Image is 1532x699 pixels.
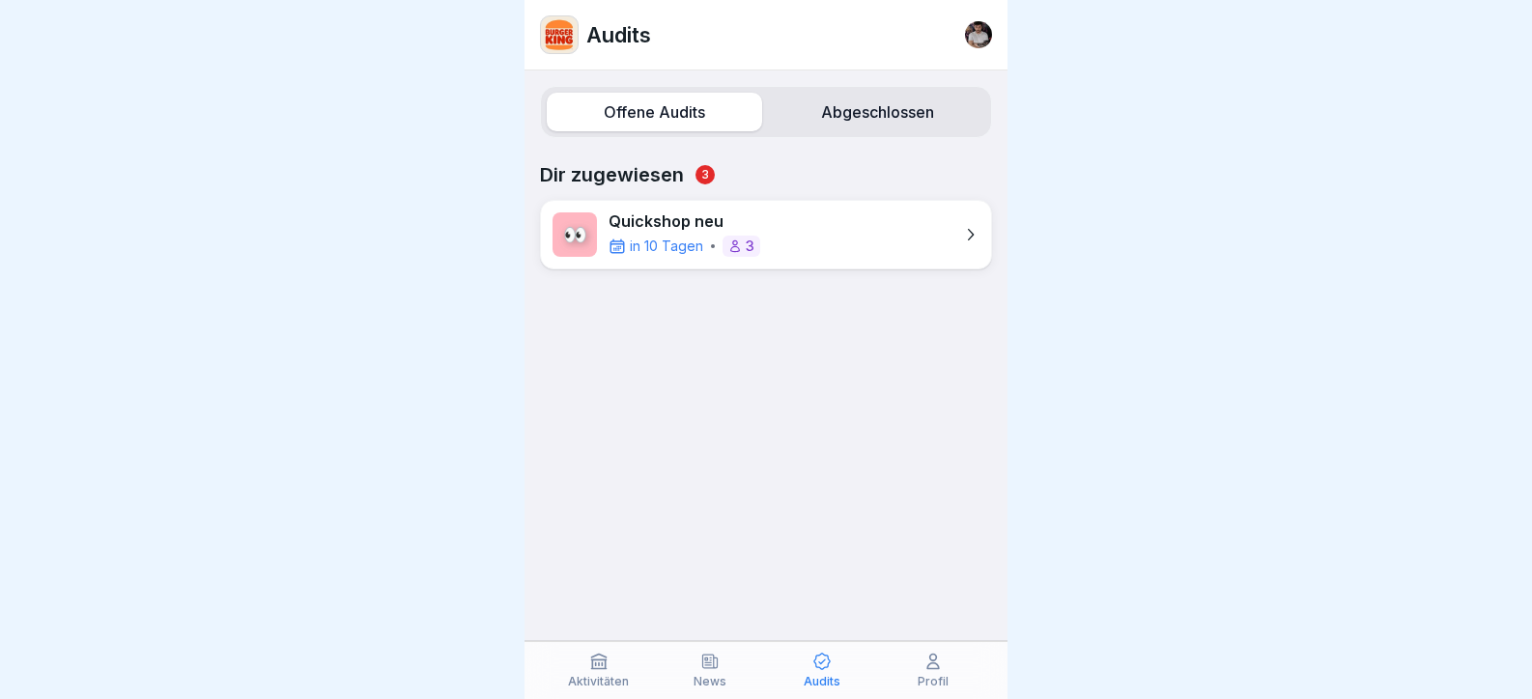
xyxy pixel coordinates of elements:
[630,237,703,256] p: in 10 Tagen
[918,675,949,688] p: Profil
[541,16,578,53] img: w2f18lwxr3adf3talrpwf6id.png
[609,212,760,231] p: Quickshop neu
[540,200,992,269] a: 👀Quickshop neuin 10 Tagen3
[695,165,715,184] span: 3
[547,93,762,131] label: Offene Audits
[804,675,840,688] p: Audits
[694,675,726,688] p: News
[568,675,629,688] p: Aktivitäten
[770,93,985,131] label: Abgeschlossen
[540,163,992,186] p: Dir zugewiesen
[586,22,651,47] p: Audits
[746,239,754,253] p: 3
[553,212,597,257] div: 👀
